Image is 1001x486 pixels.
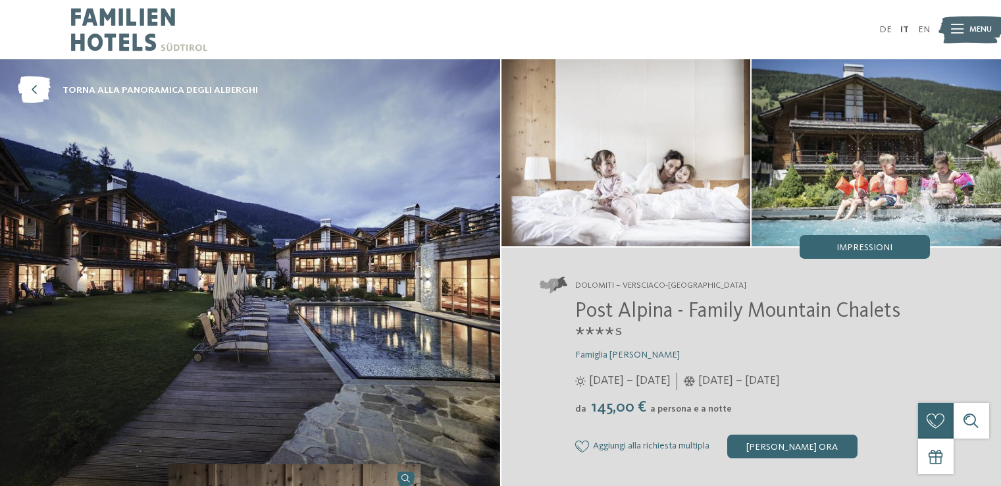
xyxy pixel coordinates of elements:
span: Post Alpina - Family Mountain Chalets ****ˢ [575,301,900,347]
span: da [575,404,586,414]
a: IT [900,25,909,34]
img: Il family hotel a San Candido dal fascino alpino [501,59,751,246]
span: Famiglia [PERSON_NAME] [575,350,680,360]
div: [PERSON_NAME] ora [727,435,858,458]
i: Orari d'apertura inverno [683,376,696,387]
span: Impressioni [836,243,892,252]
span: Menu [969,24,992,36]
span: Aggiungi alla richiesta multipla [593,441,709,452]
i: Orari d'apertura estate [575,376,586,387]
a: torna alla panoramica degli alberghi [18,77,258,104]
span: torna alla panoramica degli alberghi [63,84,258,97]
span: [DATE] – [DATE] [589,373,671,389]
img: Il family hotel a San Candido dal fascino alpino [752,59,1001,246]
span: Dolomiti – Versciaco-[GEOGRAPHIC_DATA] [575,280,746,292]
span: [DATE] – [DATE] [698,373,780,389]
a: DE [879,25,892,34]
span: 145,00 € [588,400,649,416]
span: a persona e a notte [650,404,732,414]
a: EN [918,25,930,34]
